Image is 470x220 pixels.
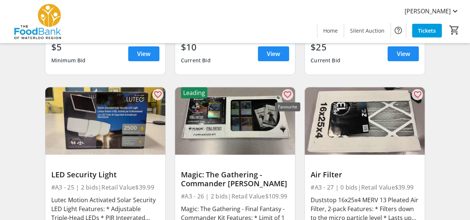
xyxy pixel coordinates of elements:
[275,102,300,111] div: Favourite
[45,87,165,155] img: LED Security Light
[181,40,211,54] div: $10
[388,46,419,61] a: View
[323,27,338,35] span: Home
[283,90,292,99] mat-icon: favorite_outline
[258,46,289,61] a: View
[181,170,289,188] div: Magic: The Gathering - Commander [PERSON_NAME]
[396,49,410,58] span: View
[4,3,71,40] img: The Food Bank of Waterloo Region's Logo
[344,24,390,37] a: Silent Auction
[181,87,207,98] div: Leading
[137,49,150,58] span: View
[51,54,86,67] div: Minimum Bid
[317,24,344,37] a: Home
[311,54,340,67] div: Current Bid
[311,170,419,179] div: Air Filter
[448,23,461,37] button: Cart
[350,27,385,35] span: Silent Auction
[51,170,159,179] div: LED Security Light
[175,87,295,155] img: Magic: The Gathering - Commander Kit
[418,27,436,35] span: Tickets
[267,49,280,58] span: View
[305,87,425,155] img: Air Filter
[391,23,406,38] button: Help
[181,191,289,201] div: #A3 - 26 | 2 bids | Retail Value $109.99
[412,24,442,37] a: Tickets
[153,90,162,99] mat-icon: favorite_outline
[405,7,451,16] span: [PERSON_NAME]
[128,46,159,61] a: View
[51,40,86,54] div: $5
[413,90,422,99] mat-icon: favorite_outline
[181,54,211,67] div: Current Bid
[311,182,419,193] div: #A3 - 27 | 0 bids | Retail Value $39.99
[399,5,466,17] button: [PERSON_NAME]
[311,40,340,54] div: $25
[51,182,159,193] div: #A3 - 25 | 2 bids | Retail Value $39.99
